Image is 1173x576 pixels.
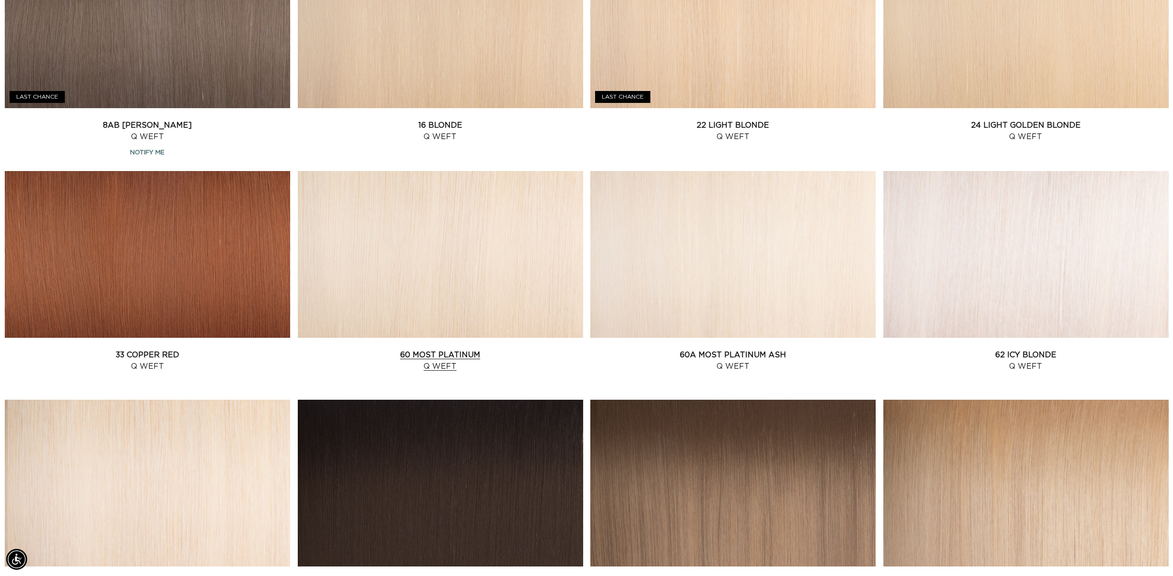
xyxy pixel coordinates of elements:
[1125,530,1173,576] iframe: Chat Widget
[883,120,1169,142] a: 24 Light Golden Blonde Q Weft
[6,549,27,570] div: Accessibility Menu
[883,349,1169,372] a: 62 Icy Blonde Q Weft
[298,349,583,372] a: 60 Most Platinum Q Weft
[590,120,876,142] a: 22 Light Blonde Q Weft
[5,120,290,142] a: 8AB [PERSON_NAME] Q Weft
[5,349,290,372] a: 33 Copper Red Q Weft
[298,120,583,142] a: 16 Blonde Q Weft
[590,349,876,372] a: 60A Most Platinum Ash Q Weft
